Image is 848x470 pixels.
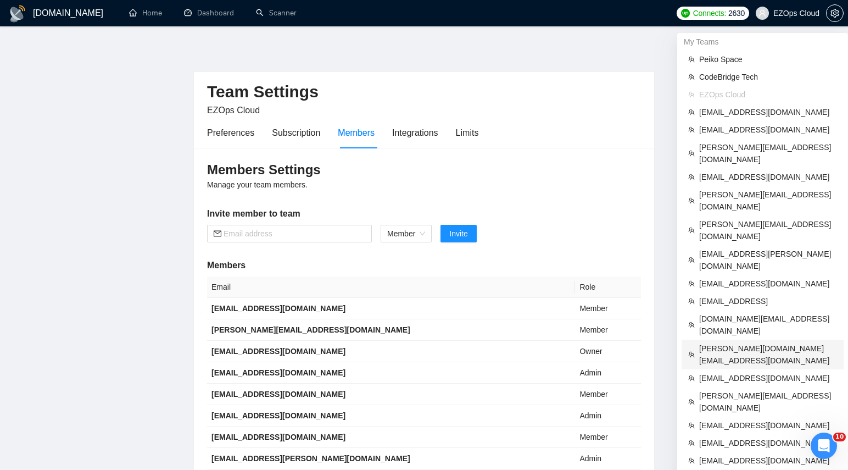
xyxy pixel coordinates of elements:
[207,259,641,272] h5: Members
[699,455,837,467] span: [EMAIL_ADDRESS][DOMAIN_NAME]
[449,228,467,240] span: Invite
[699,124,837,136] span: [EMAIL_ADDRESS][DOMAIN_NAME]
[207,106,260,115] span: EZOps Cloud
[575,298,641,319] td: Member
[575,319,641,341] td: Member
[211,325,410,334] b: [PERSON_NAME][EMAIL_ADDRESS][DOMAIN_NAME]
[699,248,837,272] span: [EMAIL_ADDRESS][PERSON_NAME][DOMAIN_NAME]
[688,422,695,429] span: team
[688,74,695,80] span: team
[207,180,308,189] span: Manage your team members.
[211,433,345,441] b: [EMAIL_ADDRESS][DOMAIN_NAME]
[256,8,297,18] a: searchScanner
[827,9,843,18] span: setting
[272,126,320,140] div: Subscription
[688,56,695,63] span: team
[207,277,575,298] th: Email
[688,457,695,464] span: team
[575,384,641,405] td: Member
[129,8,162,18] a: homeHome
[207,126,254,140] div: Preferences
[688,351,695,358] span: team
[392,126,438,140] div: Integrations
[575,362,641,384] td: Admin
[826,9,844,18] a: setting
[688,440,695,446] span: team
[688,150,695,157] span: team
[207,207,641,220] h5: Invite member to team
[575,405,641,427] td: Admin
[688,322,695,328] span: team
[214,230,221,237] span: mail
[699,141,837,165] span: [PERSON_NAME][EMAIL_ADDRESS][DOMAIN_NAME]
[440,225,476,242] button: Invite
[688,109,695,115] span: team
[207,161,641,179] h3: Members Settings
[9,5,26,23] img: logo
[699,295,837,307] span: [EMAIL_ADDRESS]
[699,189,837,213] span: [PERSON_NAME][EMAIL_ADDRESS][DOMAIN_NAME]
[688,197,695,204] span: team
[207,81,641,103] h2: Team Settings
[699,53,837,65] span: Peiko Space
[688,298,695,305] span: team
[728,7,745,19] span: 2630
[833,433,846,441] span: 10
[224,228,365,240] input: Email address
[688,399,695,405] span: team
[688,126,695,133] span: team
[699,419,837,432] span: [EMAIL_ADDRESS][DOMAIN_NAME]
[699,71,837,83] span: CodeBridge Tech
[211,304,345,313] b: [EMAIL_ADDRESS][DOMAIN_NAME]
[681,9,690,18] img: upwork-logo.png
[699,372,837,384] span: [EMAIL_ADDRESS][DOMAIN_NAME]
[699,313,837,337] span: [DOMAIN_NAME][EMAIL_ADDRESS][DOMAIN_NAME]
[699,171,837,183] span: [EMAIL_ADDRESS][DOMAIN_NAME]
[211,390,345,399] b: [EMAIL_ADDRESS][DOMAIN_NAME]
[688,280,695,287] span: team
[688,227,695,234] span: team
[575,448,641,469] td: Admin
[677,33,848,51] div: My Teams
[699,342,837,367] span: [PERSON_NAME][DOMAIN_NAME][EMAIL_ADDRESS][DOMAIN_NAME]
[575,427,641,448] td: Member
[699,437,837,449] span: [EMAIL_ADDRESS][DOMAIN_NAME]
[699,106,837,118] span: [EMAIL_ADDRESS][DOMAIN_NAME]
[699,278,837,290] span: [EMAIL_ADDRESS][DOMAIN_NAME]
[693,7,726,19] span: Connects:
[699,218,837,242] span: [PERSON_NAME][EMAIL_ADDRESS][DOMAIN_NAME]
[211,368,345,377] b: [EMAIL_ADDRESS][DOMAIN_NAME]
[688,174,695,180] span: team
[184,8,234,18] a: dashboardDashboard
[688,257,695,263] span: team
[338,126,375,140] div: Members
[456,126,479,140] div: Limits
[211,454,410,463] b: [EMAIL_ADDRESS][PERSON_NAME][DOMAIN_NAME]
[699,89,837,101] span: EZOps Cloud
[575,341,641,362] td: Owner
[211,411,345,420] b: [EMAIL_ADDRESS][DOMAIN_NAME]
[826,4,844,22] button: setting
[688,91,695,98] span: team
[387,225,425,242] span: Member
[211,347,345,356] b: [EMAIL_ADDRESS][DOMAIN_NAME]
[575,277,641,298] th: Role
[699,390,837,414] span: [PERSON_NAME][EMAIL_ADDRESS][DOMAIN_NAME]
[758,9,766,17] span: user
[688,375,695,381] span: team
[811,433,837,459] iframe: Intercom live chat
